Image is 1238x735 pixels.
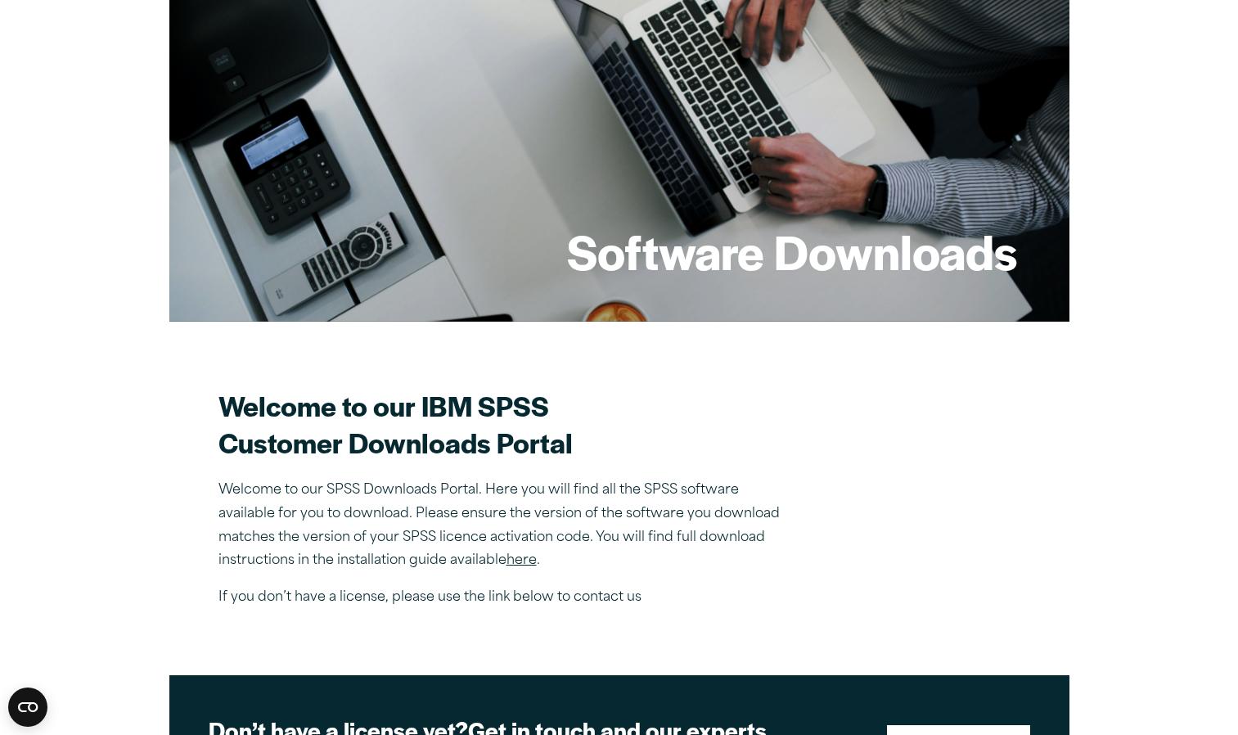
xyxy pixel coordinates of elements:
button: Open CMP widget [8,688,47,727]
p: Welcome to our SPSS Downloads Portal. Here you will find all the SPSS software available for you ... [218,479,791,573]
a: here [506,554,537,567]
h1: Software Downloads [567,219,1017,283]
p: If you don’t have a license, please use the link below to contact us [218,586,791,610]
h2: Welcome to our IBM SPSS Customer Downloads Portal [218,387,791,461]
